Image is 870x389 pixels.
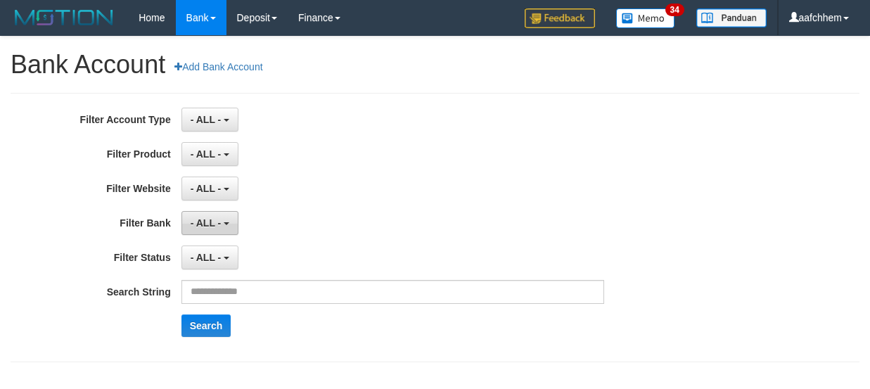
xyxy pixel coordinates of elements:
[181,211,238,235] button: - ALL -
[11,7,117,28] img: MOTION_logo.png
[191,148,222,160] span: - ALL -
[525,8,595,28] img: Feedback.jpg
[191,114,222,125] span: - ALL -
[165,55,271,79] a: Add Bank Account
[696,8,767,27] img: panduan.png
[181,108,238,132] button: - ALL -
[616,8,675,28] img: Button%20Memo.svg
[191,252,222,263] span: - ALL -
[181,142,238,166] button: - ALL -
[191,217,222,229] span: - ALL -
[11,51,859,79] h1: Bank Account
[181,177,238,200] button: - ALL -
[191,183,222,194] span: - ALL -
[181,245,238,269] button: - ALL -
[665,4,684,16] span: 34
[181,314,231,337] button: Search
